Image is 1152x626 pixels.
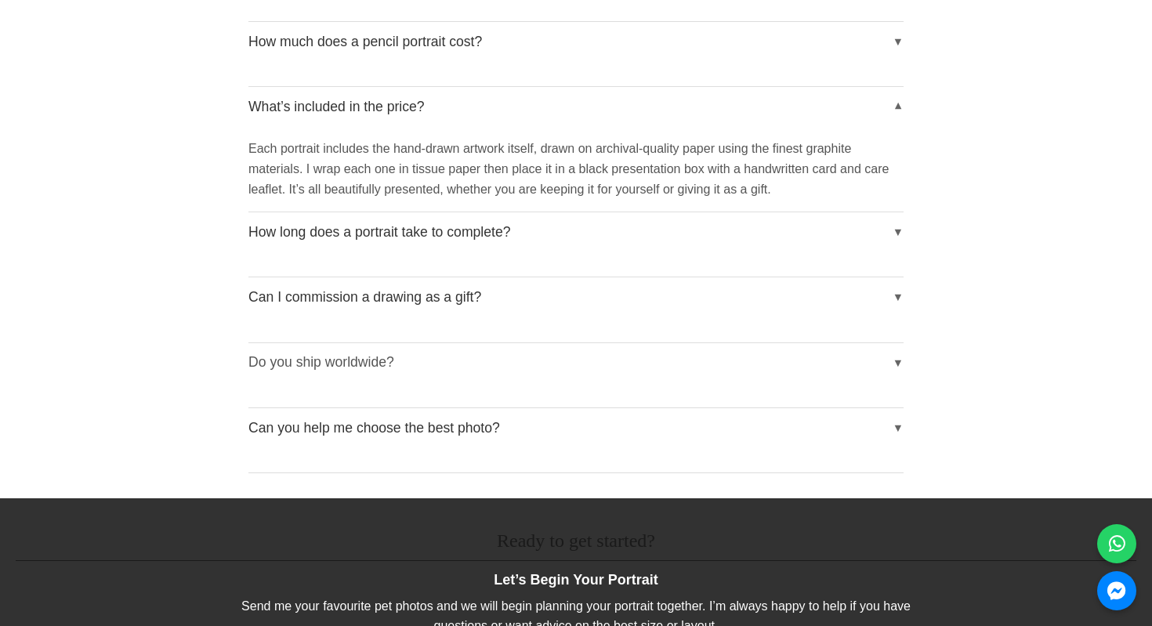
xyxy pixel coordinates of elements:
[1097,571,1136,610] a: Messenger
[239,569,913,592] span: Let’s Begin Your Portrait
[248,212,904,251] button: How long does a portrait take to complete?
[1097,524,1136,563] a: WhatsApp
[248,22,904,61] button: How much does a pencil portrait cost?
[248,343,904,382] button: Do you ship worldwide?
[248,87,904,126] button: What’s included in the price?
[248,408,904,447] button: Can you help me choose the best photo?
[248,277,904,317] button: Can I commission a drawing as a gift?
[16,514,1136,561] h2: Ready to get started?
[248,139,904,199] p: Each portrait includes the hand-drawn artwork itself, drawn on archival-quality paper using the f...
